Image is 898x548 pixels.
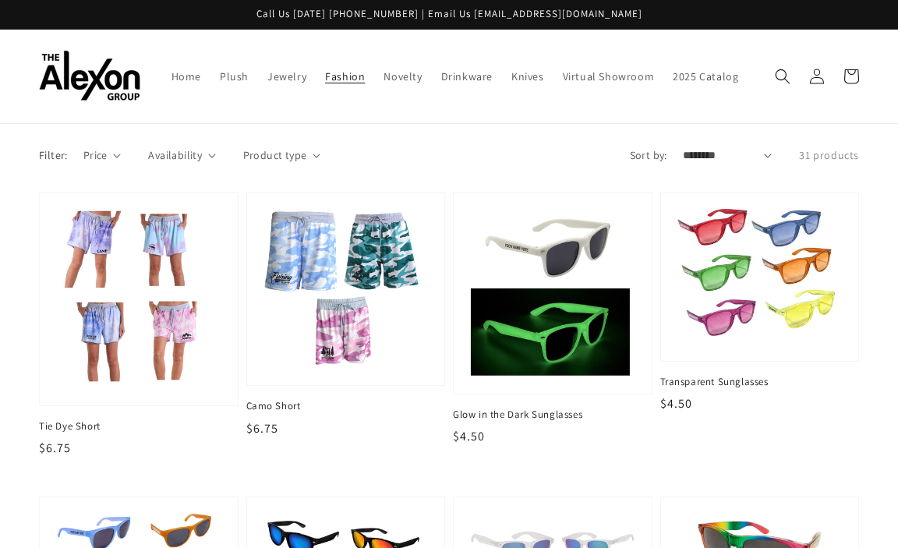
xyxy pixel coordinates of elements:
[630,147,667,164] label: Sort by:
[453,428,485,444] span: $4.50
[39,440,71,456] span: $6.75
[220,69,249,83] span: Plush
[39,192,239,458] a: Tie Dye Short Tie Dye Short $6.75
[171,69,201,83] span: Home
[660,395,692,412] span: $4.50
[162,60,210,93] a: Home
[83,147,108,164] span: Price
[246,420,278,437] span: $6.75
[246,399,446,413] span: Camo Short
[267,69,306,83] span: Jewelry
[39,51,140,101] img: The Alexon Group
[673,69,738,83] span: 2025 Catalog
[55,208,222,390] img: Tie Dye Short
[432,60,502,93] a: Drinkware
[677,208,843,345] img: Transparent Sunglasses
[453,192,652,446] a: Glow in the Dark Sunglasses Glow in the Dark Sunglasses $4.50
[553,60,664,93] a: Virtual Showroom
[83,147,122,164] summary: Price
[39,147,68,164] p: Filter:
[469,208,636,378] img: Glow in the Dark Sunglasses
[660,192,860,413] a: Transparent Sunglasses Transparent Sunglasses $4.50
[511,69,544,83] span: Knives
[258,60,316,93] a: Jewelry
[663,60,748,93] a: 2025 Catalog
[374,60,431,93] a: Novelty
[441,69,493,83] span: Drinkware
[325,69,365,83] span: Fashion
[799,147,859,164] p: 31 products
[243,147,307,164] span: Product type
[243,147,320,164] summary: Product type
[384,69,422,83] span: Novelty
[148,147,215,164] summary: Availability
[148,147,202,164] span: Availability
[263,208,430,370] img: Camo Short
[765,59,800,94] summary: Search
[316,60,374,93] a: Fashion
[39,419,239,433] span: Tie Dye Short
[563,69,655,83] span: Virtual Showroom
[453,408,652,422] span: Glow in the Dark Sunglasses
[210,60,258,93] a: Plush
[246,192,446,438] a: Camo Short Camo Short $6.75
[502,60,553,93] a: Knives
[660,375,860,389] span: Transparent Sunglasses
